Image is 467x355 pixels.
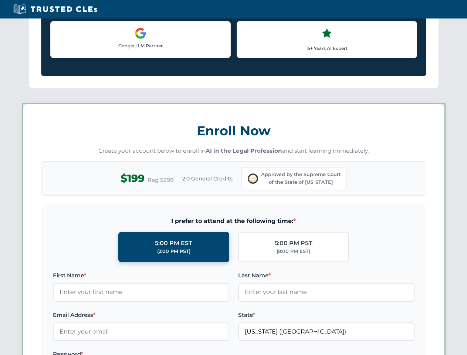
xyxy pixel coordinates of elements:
[238,283,414,301] input: Enter your last name
[248,173,258,184] img: Supreme Court of Ohio
[243,45,411,52] p: 15+ Years AI Expert
[135,27,146,39] img: Google
[238,271,414,280] label: Last Name
[275,239,312,248] div: 5:00 PM PST
[53,283,229,301] input: Enter your first name
[155,239,192,248] div: 5:00 PM EST
[53,322,229,341] input: Enter your email
[11,4,99,15] img: Trusted CLEs
[121,170,145,187] span: $199
[238,322,414,341] input: Ohio (OH)
[157,248,190,255] div: (2:00 PM PST)
[148,176,173,185] span: Reg $299
[57,42,224,49] p: Google LLM Partner
[277,248,310,255] div: (8:00 PM EST)
[41,119,426,142] h3: Enroll Now
[53,311,229,319] label: Email Address
[53,216,414,226] span: I prefer to attend at the following time:
[261,171,341,186] span: Approved by the Supreme Court of the State of [US_STATE]
[53,271,229,280] label: First Name
[206,147,282,154] strong: AI in the Legal Profession
[41,147,426,155] p: Create your account below to enroll in and start learning immediately.
[182,175,233,183] span: 2.0 General Credits
[238,311,414,319] label: State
